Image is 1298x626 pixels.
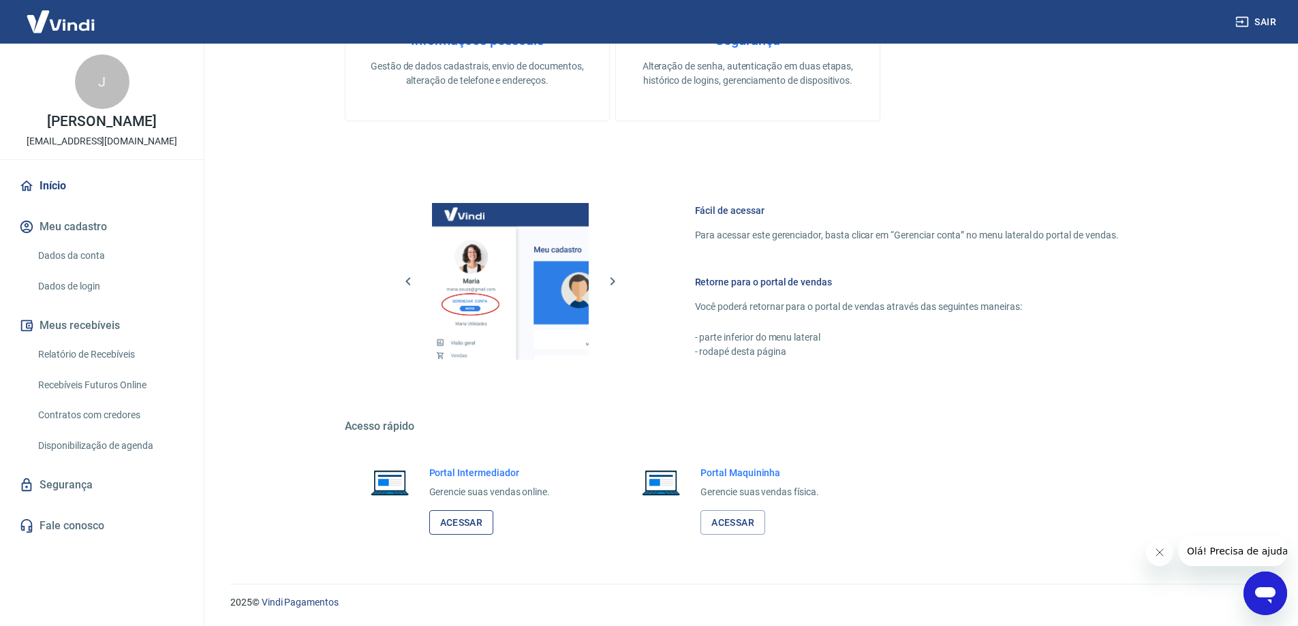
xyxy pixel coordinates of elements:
[700,485,819,499] p: Gerencie suas vendas física.
[1233,10,1282,35] button: Sair
[632,466,690,499] img: Imagem de um notebook aberto
[16,1,105,42] img: Vindi
[1146,539,1173,566] iframe: Fechar mensagem
[695,275,1119,289] h6: Retorne para o portal de vendas
[367,59,587,88] p: Gestão de dados cadastrais, envio de documentos, alteração de telefone e endereços.
[33,341,187,369] a: Relatório de Recebíveis
[432,203,589,360] img: Imagem da dashboard mostrando o botão de gerenciar conta na sidebar no lado esquerdo
[1243,572,1287,615] iframe: Botão para abrir a janela de mensagens
[33,272,187,300] a: Dados de login
[361,466,418,499] img: Imagem de um notebook aberto
[345,420,1152,433] h5: Acesso rápido
[695,300,1119,314] p: Você poderá retornar para o portal de vendas através das seguintes maneiras:
[230,595,1265,610] p: 2025 ©
[695,330,1119,345] p: - parte inferior do menu lateral
[33,401,187,429] a: Contratos com credores
[27,134,177,148] p: [EMAIL_ADDRESS][DOMAIN_NAME]
[33,371,187,399] a: Recebíveis Futuros Online
[429,485,551,499] p: Gerencie suas vendas online.
[700,510,765,535] a: Acessar
[16,311,187,341] button: Meus recebíveis
[16,212,187,242] button: Meu cadastro
[262,597,339,608] a: Vindi Pagamentos
[47,114,156,129] p: [PERSON_NAME]
[33,242,187,270] a: Dados da conta
[695,204,1119,217] h6: Fácil de acessar
[695,228,1119,242] p: Para acessar este gerenciador, basta clicar em “Gerenciar conta” no menu lateral do portal de ven...
[638,59,858,88] p: Alteração de senha, autenticação em duas etapas, histórico de logins, gerenciamento de dispositivos.
[16,511,187,541] a: Fale conosco
[16,171,187,201] a: Início
[8,10,114,20] span: Olá! Precisa de ajuda?
[695,345,1119,359] p: - rodapé desta página
[429,466,551,480] h6: Portal Intermediador
[1179,536,1287,566] iframe: Mensagem da empresa
[429,510,494,535] a: Acessar
[75,54,129,109] div: J
[16,470,187,500] a: Segurança
[33,432,187,460] a: Disponibilização de agenda
[700,466,819,480] h6: Portal Maquininha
